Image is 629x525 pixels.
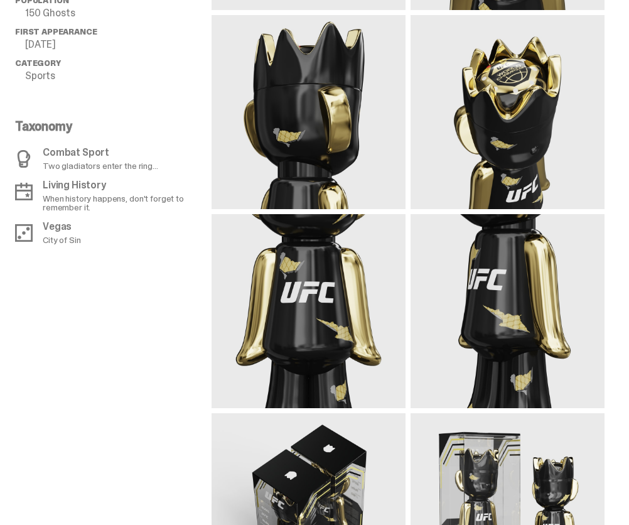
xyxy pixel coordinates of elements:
[43,194,204,212] p: When history happens, don't forget to remember it.
[212,15,406,209] img: media gallery image
[25,40,212,50] p: [DATE]
[25,8,212,18] p: 150 Ghosts
[43,161,158,170] p: Two gladiators enter the ring...
[411,15,605,209] img: media gallery image
[411,214,605,408] img: media gallery image
[25,71,212,81] p: Sports
[43,180,204,190] p: Living History
[43,235,80,244] p: City of Sin
[43,148,158,158] p: Combat Sport
[15,58,61,68] span: Category
[43,222,80,232] p: Vegas
[15,26,97,37] span: First Appearance
[212,214,406,408] img: media gallery image
[15,120,204,133] p: Taxonomy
